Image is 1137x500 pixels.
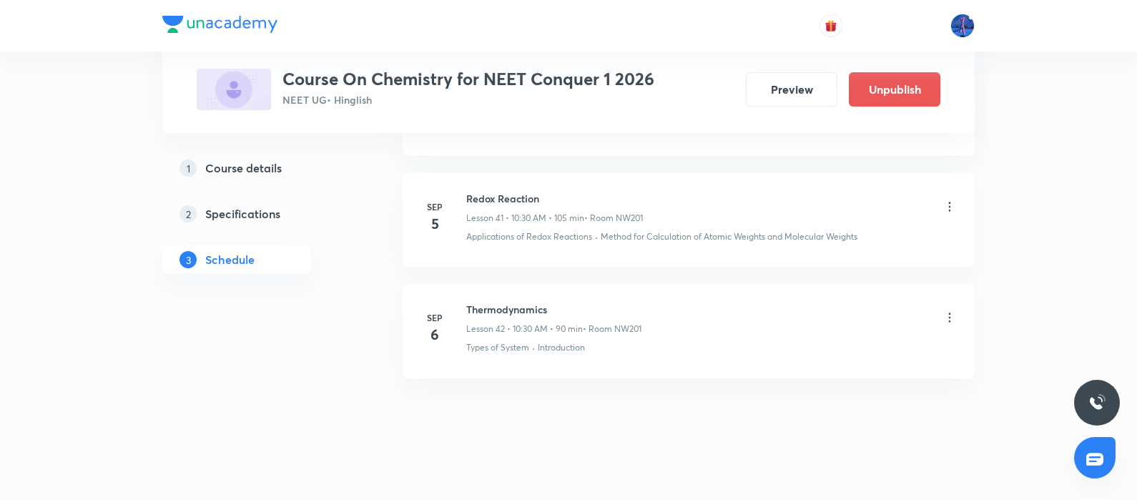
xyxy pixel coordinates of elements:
[420,324,449,345] h4: 6
[205,251,255,268] h5: Schedule
[583,323,641,335] p: • Room NW201
[420,200,449,213] h6: Sep
[1088,394,1106,411] img: ttu
[420,311,449,324] h6: Sep
[197,69,271,110] img: DC83CD2F-7F23-4812-9D5B-1C2123C3E15B_plus.png
[819,14,842,37] button: avatar
[205,205,280,222] h5: Specifications
[162,200,357,228] a: 2Specifications
[420,213,449,235] h4: 5
[746,72,837,107] button: Preview
[825,19,837,32] img: avatar
[162,16,277,36] a: Company Logo
[466,230,592,243] p: Applications of Redox Reactions
[466,302,641,317] h6: Thermodynamics
[179,160,197,177] p: 1
[466,341,529,354] p: Types of System
[179,251,197,268] p: 3
[282,92,654,107] p: NEET UG • Hinglish
[532,341,535,354] div: ·
[538,341,585,354] p: Introduction
[282,69,654,89] h3: Course On Chemistry for NEET Conquer 1 2026
[179,205,197,222] p: 2
[595,230,598,243] div: ·
[205,160,282,177] h5: Course details
[601,230,857,243] p: Method for Calculation of Atomic Weights and Molecular Weights
[950,14,975,38] img: Mahesh Bhat
[466,191,643,206] h6: Redox Reaction
[849,72,940,107] button: Unpublish
[584,212,643,225] p: • Room NW201
[466,323,583,335] p: Lesson 42 • 10:30 AM • 90 min
[162,16,277,33] img: Company Logo
[162,154,357,182] a: 1Course details
[466,212,584,225] p: Lesson 41 • 10:30 AM • 105 min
